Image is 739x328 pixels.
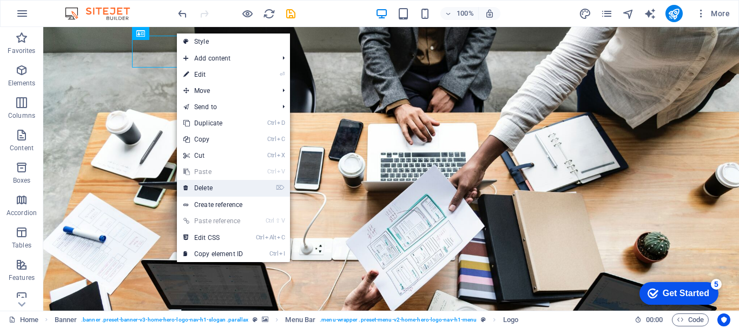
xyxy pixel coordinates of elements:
[267,119,276,126] i: Ctrl
[279,250,285,257] i: I
[177,213,249,229] a: Ctrl⇧VPaste reference
[280,71,285,78] i: ⏎
[6,209,37,217] p: Accordion
[635,313,663,326] h6: Session time
[665,5,683,22] button: publish
[267,168,276,175] i: Ctrl
[277,168,285,175] i: V
[285,313,315,326] span: Click to select. Double-click to edit
[622,7,635,20] button: navigator
[55,313,518,326] nav: breadcrumb
[263,8,275,20] i: Reload page
[9,5,88,28] div: Get Started 5 items remaining, 0% complete
[62,7,143,20] img: Editor Logo
[8,111,35,120] p: Columns
[696,8,730,19] span: More
[176,8,189,20] i: Undo: Move elements (Ctrl+Z)
[644,8,656,20] i: AI Writer
[177,164,249,180] a: CtrlVPaste
[177,131,249,148] a: CtrlCCopy
[672,313,709,326] button: Code
[579,8,591,20] i: Design (Ctrl+Alt+Y)
[262,317,268,323] i: This element contains a background
[284,7,297,20] button: save
[177,83,274,99] span: Move
[601,8,613,20] i: Pages (Ctrl+Alt+S)
[176,7,189,20] button: undo
[269,250,278,257] i: Ctrl
[285,8,297,20] i: Save (Ctrl+S)
[177,148,249,164] a: CtrlXCut
[277,152,285,159] i: X
[177,66,249,83] a: ⏎Edit
[262,7,275,20] button: reload
[276,184,285,191] i: ⌦
[503,313,518,326] span: Click to select. Double-click to edit
[320,313,477,326] span: . menu-wrapper .preset-menu-v2-home-hero-logo-nav-h1-menu
[177,50,274,66] span: Add content
[277,234,285,241] i: C
[177,34,290,50] a: Style
[12,241,31,250] p: Tables
[275,217,280,224] i: ⇧
[646,313,663,326] span: 00 00
[481,317,486,323] i: This element is a customizable preset
[485,9,494,18] i: On resize automatically adjust zoom level to fit chosen device.
[440,7,479,20] button: 100%
[281,217,285,224] i: V
[601,7,613,20] button: pages
[177,115,249,131] a: CtrlDDuplicate
[265,234,276,241] i: Alt
[717,313,730,326] button: Usercentrics
[256,234,265,241] i: Ctrl
[177,99,274,115] a: Send to
[579,7,592,20] button: design
[644,7,657,20] button: text_generator
[32,12,78,22] div: Get Started
[177,246,249,262] a: CtrlICopy element ID
[457,7,474,20] h6: 100%
[266,217,274,224] i: Ctrl
[241,7,254,20] button: Click here to leave preview mode and continue editing
[9,273,35,282] p: Features
[80,2,91,13] div: 5
[13,176,31,185] p: Boxes
[267,136,276,143] i: Ctrl
[622,8,635,20] i: Navigator
[177,230,249,246] a: CtrlAltCEdit CSS
[81,313,248,326] span: . banner .preset-banner-v3-home-hero-logo-nav-h1-slogan .parallax
[253,317,258,323] i: This element is a customizable preset
[10,144,34,152] p: Content
[177,197,290,213] a: Create reference
[8,79,36,88] p: Elements
[8,46,35,55] p: Favorites
[267,152,276,159] i: Ctrl
[691,5,734,22] button: More
[177,180,249,196] a: ⌦Delete
[668,8,680,20] i: Publish
[277,136,285,143] i: C
[654,316,655,324] span: :
[9,313,38,326] a: Click to cancel selection. Double-click to open Pages
[55,313,77,326] span: Click to select. Double-click to edit
[677,313,704,326] span: Code
[277,119,285,126] i: D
